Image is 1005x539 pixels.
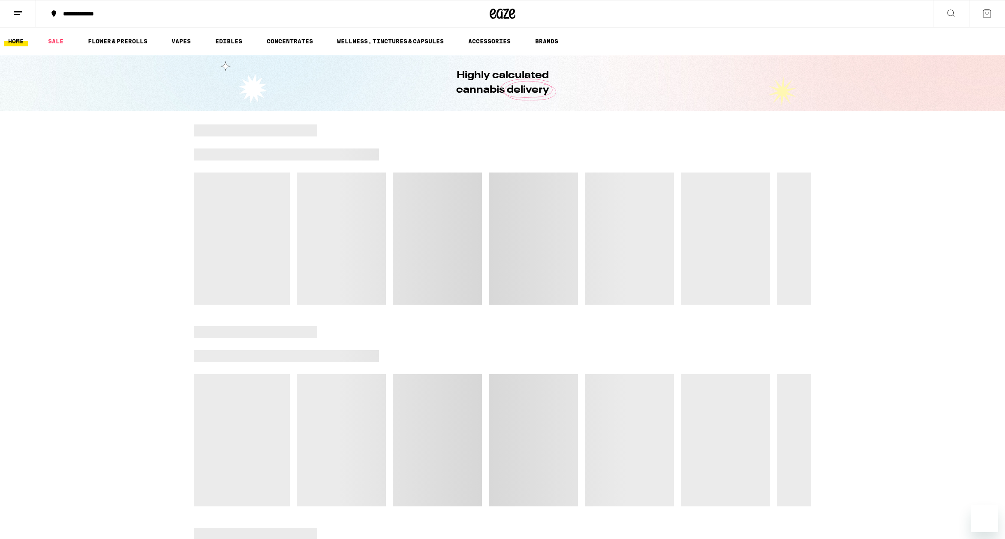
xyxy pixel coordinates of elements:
[531,36,563,46] a: BRANDS
[333,36,448,46] a: WELLNESS, TINCTURES & CAPSULES
[211,36,247,46] a: EDIBLES
[971,505,998,532] iframe: Button to launch messaging window
[464,36,515,46] a: ACCESSORIES
[4,36,28,46] a: HOME
[167,36,195,46] a: VAPES
[44,36,68,46] a: SALE
[262,36,317,46] a: CONCENTRATES
[84,36,152,46] a: FLOWER & PREROLLS
[432,68,573,97] h1: Highly calculated cannabis delivery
